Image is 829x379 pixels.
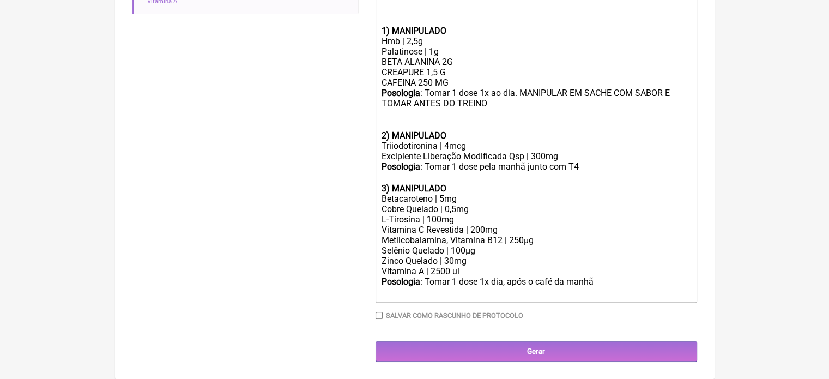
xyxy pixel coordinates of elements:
[381,225,691,235] div: Vitamina C Revestida | 200mg
[381,161,420,172] strong: Posologia
[376,341,697,362] input: Gerar
[381,141,691,151] div: Triiodotironina | 4mcg
[381,183,446,194] strong: 3) MANIPULADO
[381,130,446,141] strong: 2) MANIPULADO
[381,204,691,214] div: Cobre Quelado | 0,5mg
[381,57,691,88] div: BETA ALANINA 2G CREAPURE 1,5 G CAFEINA 250 MG
[381,88,420,98] strong: Posologia
[381,276,420,287] strong: Posologia
[381,276,691,298] div: : Tomar 1 dose 1x dia, após o café da manhã ㅤ
[381,161,691,183] div: : Tomar 1 dose pela manhã junto com T4 ㅤ
[381,266,691,276] div: Vitamina A | 2500 ui
[381,46,691,57] div: Palatinose | 1g
[381,214,691,225] div: L-Tirosina | 100mg
[381,26,446,36] strong: 1) MANIPULADO
[381,194,691,204] div: Betacaroteno | 5mg
[381,36,691,46] div: Hmb | 2,5g
[381,151,691,161] div: Excipiente Liberação Modificada Qsp | 300mg
[381,88,691,130] div: : Tomar 1 dose 1x ao dia. MANIPULAR EM SACHE COM SABOR E TOMAR ANTES DO TREINO ㅤ
[381,235,691,245] div: Metilcobalamina, Vitamina B12 | 250µg
[381,256,691,266] div: Zinco Quelado | 30mg
[386,311,523,320] label: Salvar como rascunho de Protocolo
[381,245,691,256] div: Selênio Quelado | 100µg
